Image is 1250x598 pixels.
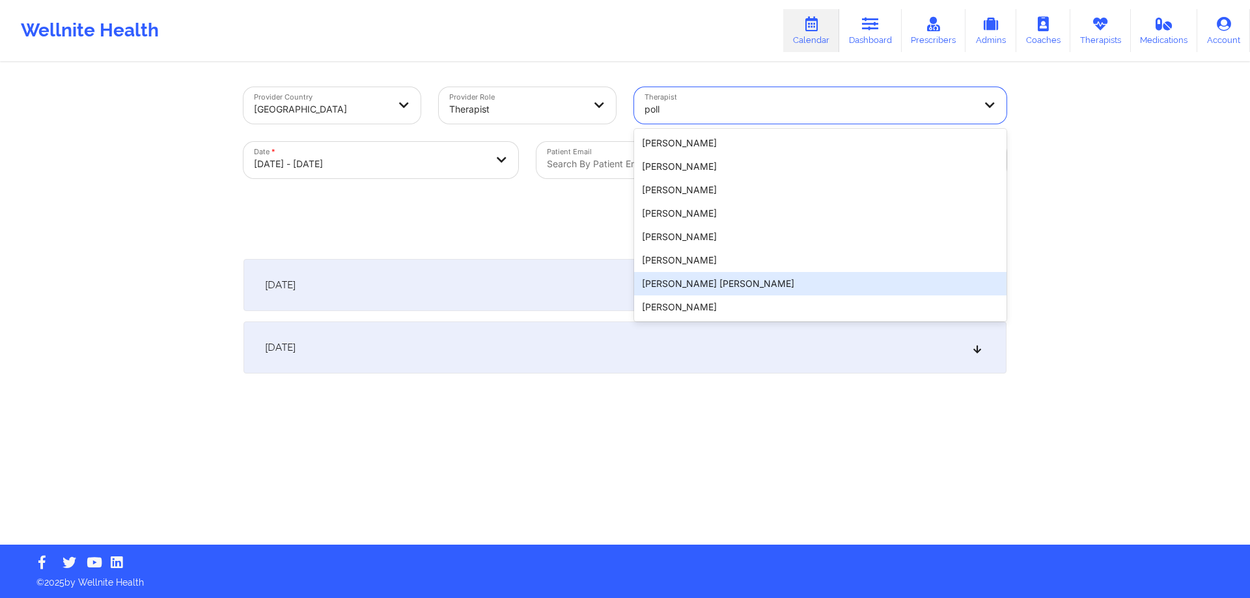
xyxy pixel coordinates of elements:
[27,567,1223,589] p: © 2025 by Wellnite Health
[634,178,1007,202] div: [PERSON_NAME]
[254,95,388,124] div: [GEOGRAPHIC_DATA]
[634,131,1007,155] div: [PERSON_NAME]
[634,295,1007,319] div: [PERSON_NAME]
[783,9,839,52] a: Calendar
[254,150,486,178] div: [DATE] - [DATE]
[634,202,1007,225] div: [PERSON_NAME]
[839,9,902,52] a: Dashboard
[965,9,1016,52] a: Admins
[634,225,1007,249] div: [PERSON_NAME]
[449,95,583,124] div: Therapist
[1070,9,1131,52] a: Therapists
[634,272,1007,295] div: [PERSON_NAME] [PERSON_NAME]
[634,155,1007,178] div: [PERSON_NAME]
[1016,9,1070,52] a: Coaches
[634,249,1007,272] div: [PERSON_NAME]
[265,279,296,292] span: [DATE]
[1131,9,1198,52] a: Medications
[265,341,296,354] span: [DATE]
[902,9,966,52] a: Prescribers
[1197,9,1250,52] a: Account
